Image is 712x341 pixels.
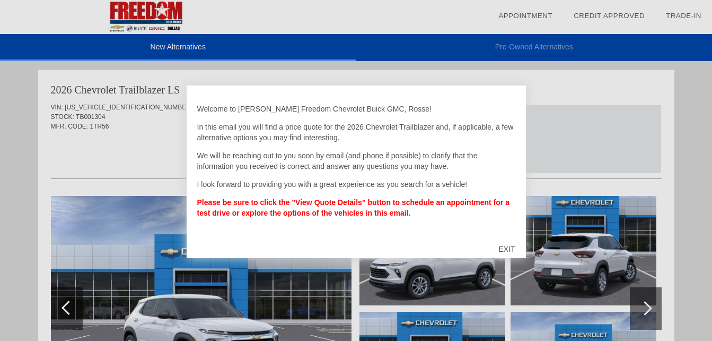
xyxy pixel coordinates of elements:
strong: Please be sure to click the "View Quote Details" button to schedule an appointment for a test dri... [197,198,509,217]
a: Trade-In [666,12,701,20]
p: We will be reaching out to you soon by email (and phone if possible) to clarify that the informat... [197,150,515,172]
a: Appointment [498,12,552,20]
p: Welcome to [PERSON_NAME] Freedom Chevrolet Buick GMC, Rosse! [197,104,515,114]
p: I look forward to providing you with a great experience as you search for a vehicle! [197,179,515,190]
a: Credit Approved [574,12,645,20]
p: In this email you will find a price quote for the 2026 Chevrolet Trailblazer and, if applicable, ... [197,122,515,143]
div: EXIT [488,233,525,265]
